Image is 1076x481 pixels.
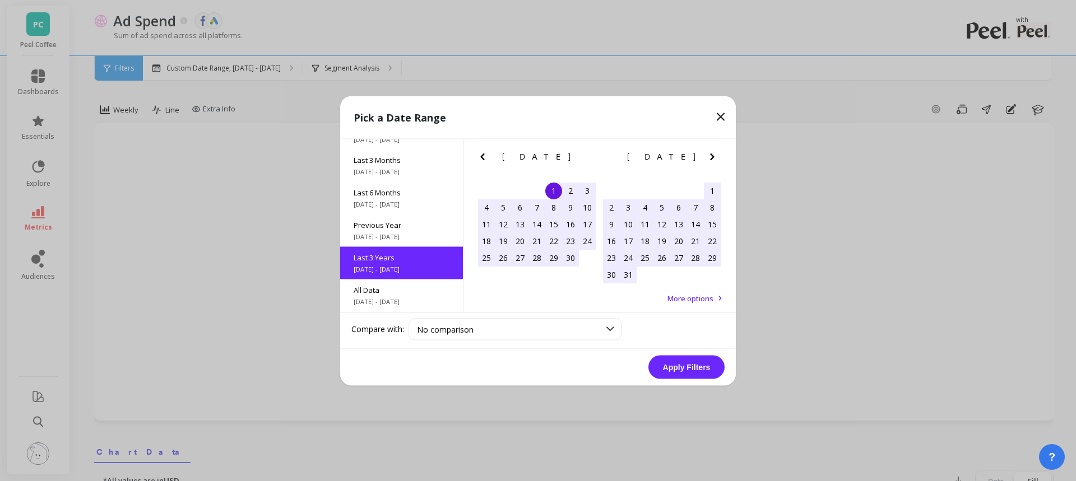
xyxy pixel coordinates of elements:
div: Choose Friday, October 28th, 2022 [687,249,704,266]
button: Previous Month [476,150,494,167]
div: Choose Tuesday, September 6th, 2022 [512,199,528,216]
span: More options [667,293,713,303]
div: Choose Wednesday, September 14th, 2022 [528,216,545,232]
span: [DATE] - [DATE] [354,297,449,306]
span: [DATE] - [DATE] [354,232,449,241]
div: Choose Saturday, September 10th, 2022 [579,199,596,216]
div: Choose Tuesday, October 11th, 2022 [637,216,653,232]
span: [DATE] - [DATE] [354,167,449,176]
button: Apply Filters [648,355,725,379]
span: Previous Year [354,220,449,230]
div: Choose Monday, October 31st, 2022 [620,266,637,283]
div: Choose Sunday, September 25th, 2022 [478,249,495,266]
div: Choose Friday, September 30th, 2022 [562,249,579,266]
div: Choose Wednesday, September 21st, 2022 [528,232,545,249]
div: Choose Thursday, October 20th, 2022 [670,232,687,249]
div: Choose Thursday, September 22nd, 2022 [545,232,562,249]
div: Choose Sunday, October 2nd, 2022 [603,199,620,216]
div: Choose Wednesday, September 28th, 2022 [528,249,545,266]
span: [DATE] - [DATE] [354,264,449,273]
label: Compare with: [351,324,404,335]
div: Choose Saturday, October 22nd, 2022 [704,232,721,249]
div: Choose Monday, October 17th, 2022 [620,232,637,249]
div: Choose Friday, September 23rd, 2022 [562,232,579,249]
button: Previous Month [601,150,619,167]
button: Next Month [581,150,599,167]
div: Choose Wednesday, October 5th, 2022 [653,199,670,216]
div: Choose Saturday, October 1st, 2022 [704,182,721,199]
div: Choose Saturday, October 8th, 2022 [704,199,721,216]
p: Pick a Date Range [354,109,446,125]
div: month 2022-10 [603,182,721,283]
div: Choose Saturday, September 17th, 2022 [579,216,596,232]
div: Choose Monday, September 5th, 2022 [495,199,512,216]
div: Choose Friday, September 2nd, 2022 [562,182,579,199]
span: [DATE] - [DATE] [354,199,449,208]
div: Choose Thursday, October 6th, 2022 [670,199,687,216]
div: Choose Monday, September 12th, 2022 [495,216,512,232]
span: Last 3 Years [354,252,449,262]
div: Choose Friday, October 7th, 2022 [687,199,704,216]
div: Choose Tuesday, September 20th, 2022 [512,232,528,249]
div: Choose Sunday, September 11th, 2022 [478,216,495,232]
div: Choose Thursday, September 1st, 2022 [545,182,562,199]
div: Choose Monday, September 19th, 2022 [495,232,512,249]
div: Choose Wednesday, October 26th, 2022 [653,249,670,266]
div: Choose Tuesday, September 13th, 2022 [512,216,528,232]
div: Choose Saturday, September 3rd, 2022 [579,182,596,199]
div: Choose Sunday, October 23rd, 2022 [603,249,620,266]
div: Choose Sunday, September 4th, 2022 [478,199,495,216]
div: Choose Saturday, October 15th, 2022 [704,216,721,232]
div: Choose Thursday, October 27th, 2022 [670,249,687,266]
div: Choose Tuesday, September 27th, 2022 [512,249,528,266]
span: All Data [354,284,449,295]
div: Choose Saturday, October 29th, 2022 [704,249,721,266]
div: Choose Thursday, September 8th, 2022 [545,199,562,216]
div: Choose Wednesday, September 7th, 2022 [528,199,545,216]
div: Choose Wednesday, October 12th, 2022 [653,216,670,232]
div: Choose Saturday, September 24th, 2022 [579,232,596,249]
span: [DATE] [502,152,572,161]
div: Choose Monday, October 24th, 2022 [620,249,637,266]
div: Choose Thursday, October 13th, 2022 [670,216,687,232]
div: Choose Tuesday, October 4th, 2022 [637,199,653,216]
div: Choose Sunday, October 30th, 2022 [603,266,620,283]
span: [DATE] [627,152,697,161]
div: Choose Monday, October 3rd, 2022 [620,199,637,216]
div: Choose Friday, October 14th, 2022 [687,216,704,232]
button: ? [1039,444,1065,470]
div: Choose Sunday, September 18th, 2022 [478,232,495,249]
div: month 2022-09 [478,182,596,266]
span: No comparison [417,324,474,334]
div: Choose Friday, October 21st, 2022 [687,232,704,249]
span: ? [1049,449,1055,465]
div: Choose Tuesday, October 25th, 2022 [637,249,653,266]
div: Choose Sunday, October 16th, 2022 [603,232,620,249]
div: Choose Thursday, September 29th, 2022 [545,249,562,266]
div: Choose Monday, October 10th, 2022 [620,216,637,232]
button: Next Month [706,150,723,167]
div: Choose Tuesday, October 18th, 2022 [637,232,653,249]
div: Choose Wednesday, October 19th, 2022 [653,232,670,249]
div: Choose Monday, September 26th, 2022 [495,249,512,266]
div: Choose Friday, September 16th, 2022 [562,216,579,232]
div: Choose Sunday, October 9th, 2022 [603,216,620,232]
div: Choose Thursday, September 15th, 2022 [545,216,562,232]
span: [DATE] - [DATE] [354,134,449,143]
span: Last 6 Months [354,187,449,197]
div: Choose Friday, September 9th, 2022 [562,199,579,216]
span: Last 3 Months [354,155,449,165]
